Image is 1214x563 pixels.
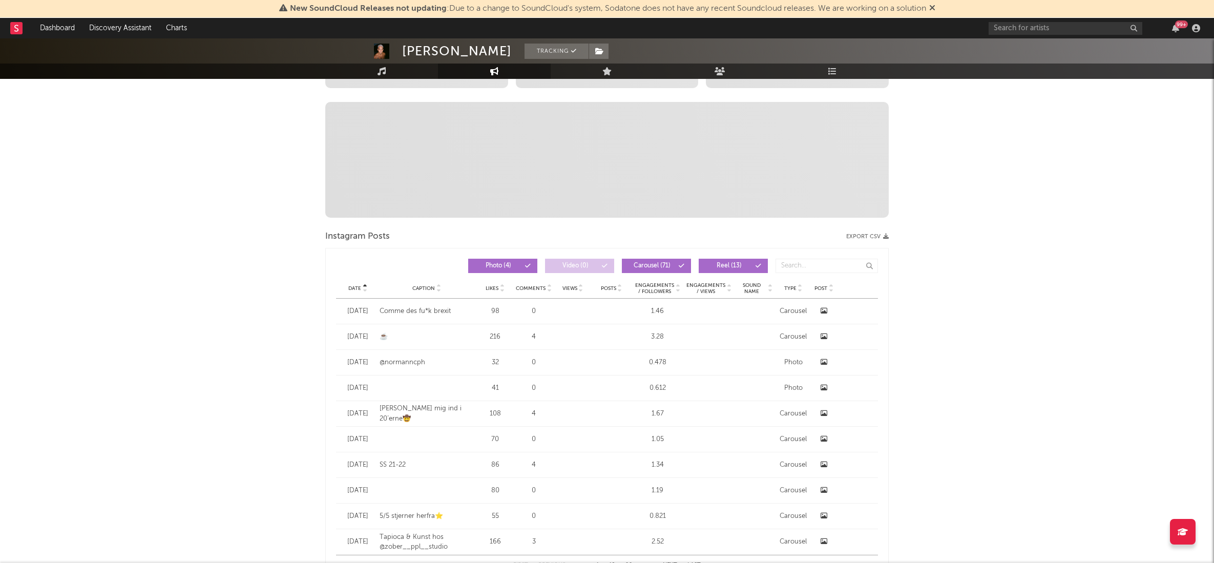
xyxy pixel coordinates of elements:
div: 0 [516,486,552,496]
div: 4 [516,409,552,419]
div: 4 [516,460,552,470]
button: Photo(4) [468,259,537,273]
div: [DATE] [341,409,374,419]
div: 0 [516,358,552,368]
div: 1.34 [635,460,681,470]
div: Photo [778,358,809,368]
span: Type [784,285,797,291]
span: Dismiss [929,5,935,13]
div: 166 [479,537,511,547]
span: Post [814,285,827,291]
div: 0.478 [635,358,681,368]
span: Likes [486,285,498,291]
span: Comments [516,285,546,291]
div: 1.19 [635,486,681,496]
div: 1.67 [635,409,681,419]
div: [DATE] [341,358,374,368]
div: 41 [479,383,511,393]
div: [DATE] [341,511,374,522]
div: Carousel [778,486,809,496]
a: Dashboard [33,18,82,38]
span: New SoundCloud Releases not updating [290,5,447,13]
div: 3.28 [635,332,681,342]
div: 70 [479,434,511,445]
div: 216 [479,332,511,342]
div: 1.46 [635,306,681,317]
div: Carousel [778,460,809,470]
div: 4 [516,332,552,342]
div: SS 21-22 [380,460,474,470]
span: Sound Name [737,282,767,295]
div: [DATE] [341,537,374,547]
div: 32 [479,358,511,368]
div: Carousel [778,537,809,547]
div: ☕️ [380,332,474,342]
a: Discovery Assistant [82,18,159,38]
button: Tracking [525,44,589,59]
div: 2.52 [635,537,681,547]
div: 55 [479,511,511,522]
div: [PERSON_NAME] [402,44,512,59]
span: Engagements / Followers [635,282,675,295]
div: 86 [479,460,511,470]
div: 108 [479,409,511,419]
div: 0 [516,434,552,445]
button: Carousel(71) [622,259,691,273]
button: Reel(13) [699,259,768,273]
div: Carousel [778,306,809,317]
div: Carousel [778,409,809,419]
span: Caption [412,285,435,291]
span: Instagram Posts [325,231,390,243]
a: Charts [159,18,194,38]
div: 0.612 [635,383,681,393]
div: [DATE] [341,460,374,470]
div: [DATE] [341,434,374,445]
span: Reel ( 13 ) [705,263,752,269]
div: 1.05 [635,434,681,445]
span: Carousel ( 71 ) [629,263,676,269]
div: [DATE] [341,306,374,317]
span: Engagements / Views [686,282,726,295]
input: Search... [776,259,878,273]
div: @normanncph [380,358,474,368]
span: : Due to a change to SoundCloud's system, Sodatone does not have any recent Soundcloud releases. ... [290,5,926,13]
button: 99+ [1172,24,1179,32]
span: Video ( 0 ) [552,263,599,269]
div: 0 [516,383,552,393]
div: [DATE] [341,383,374,393]
span: Views [562,285,577,291]
div: Comme des fu*k brexit [380,306,474,317]
span: Posts [601,285,616,291]
button: Export CSV [846,234,889,240]
div: 0.821 [635,511,681,522]
div: Carousel [778,434,809,445]
div: 80 [479,486,511,496]
div: 0 [516,306,552,317]
div: Photo [778,383,809,393]
div: [PERSON_NAME] mig ind i 20’erne🤠 [380,404,474,424]
div: 99 + [1175,20,1188,28]
div: [DATE] [341,486,374,496]
div: 98 [479,306,511,317]
div: Carousel [778,511,809,522]
div: 0 [516,511,552,522]
input: Search for artists [989,22,1142,35]
button: Video(0) [545,259,614,273]
div: Carousel [778,332,809,342]
div: [DATE] [341,332,374,342]
div: 3 [516,537,552,547]
div: 5/5 stjerner herfra⭐️ [380,511,474,522]
span: Photo ( 4 ) [475,263,522,269]
div: Tapioca & Kunst hos @zober__ppl__studio [380,532,474,552]
span: Date [348,285,361,291]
